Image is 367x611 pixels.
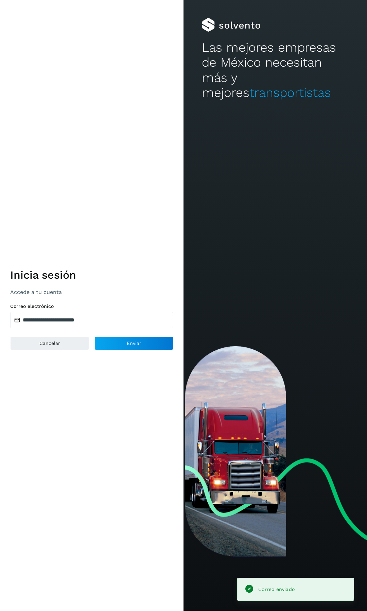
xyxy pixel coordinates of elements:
[127,341,141,346] span: Enviar
[39,341,60,346] span: Cancelar
[10,268,173,281] h1: Inicia sesión
[10,303,173,309] label: Correo electrónico
[249,85,331,100] span: transportistas
[10,289,173,295] p: Accede a tu cuenta
[94,336,173,350] button: Enviar
[258,587,295,592] span: Correo enviado
[10,336,89,350] button: Cancelar
[202,40,349,101] h2: Las mejores empresas de México necesitan más y mejores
